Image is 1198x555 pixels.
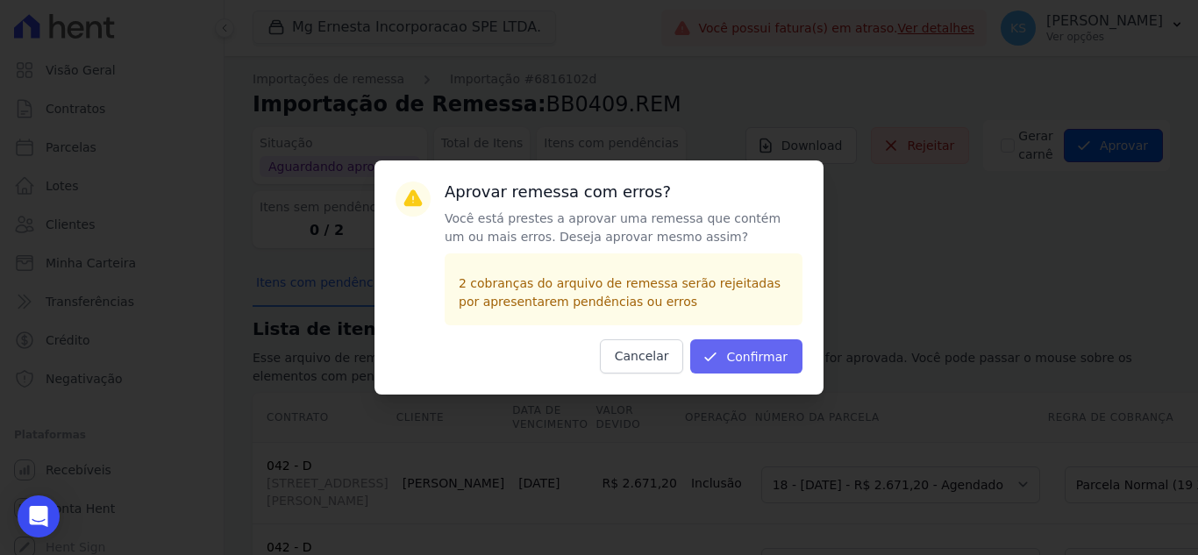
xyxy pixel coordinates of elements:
p: 2 cobranças do arquivo de remessa serão rejeitadas por apresentarem pendências ou erros [459,274,788,311]
h3: Aprovar remessa com erros? [445,181,802,203]
div: Open Intercom Messenger [18,495,60,537]
button: Cancelar [600,339,684,374]
button: Confirmar [690,339,802,374]
p: Você está prestes a aprovar uma remessa que contém um ou mais erros. Deseja aprovar mesmo assim? [445,210,802,246]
